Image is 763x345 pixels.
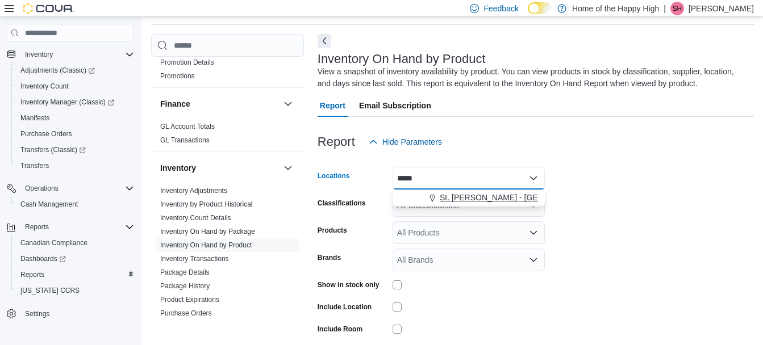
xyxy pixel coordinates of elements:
[320,94,345,117] span: Report
[20,220,134,234] span: Reports
[151,120,304,152] div: Finance
[16,95,134,109] span: Inventory Manager (Classic)
[20,98,114,107] span: Inventory Manager (Classic)
[20,161,49,170] span: Transfers
[160,296,219,304] a: Product Expirations
[160,228,255,235] a: Inventory On Hand by Package
[529,174,538,183] button: Close list of options
[318,253,341,262] label: Brands
[160,72,195,80] a: Promotions
[528,2,552,14] input: Dark Mode
[529,255,538,264] button: Open list of options
[20,113,49,123] span: Manifests
[529,228,538,237] button: Open list of options
[160,186,227,195] span: Inventory Adjustments
[16,252,134,266] span: Dashboards
[483,3,518,14] span: Feedback
[160,295,219,304] span: Product Expirations
[16,236,92,250] a: Canadian Compliance
[20,182,63,195] button: Operations
[2,219,139,235] button: Reports
[673,2,682,15] span: SH
[664,2,666,15] p: |
[16,143,134,157] span: Transfers (Classic)
[20,182,134,195] span: Operations
[160,98,190,110] h3: Finance
[318,325,362,334] label: Include Room
[16,143,90,157] a: Transfers (Classic)
[20,66,95,75] span: Adjustments (Classic)
[160,71,195,81] span: Promotions
[318,280,380,289] label: Show in stock only
[11,267,139,283] button: Reports
[25,50,53,59] span: Inventory
[160,214,231,222] a: Inventory Count Details
[160,281,210,291] span: Package History
[160,309,212,317] a: Purchase Orders
[11,142,139,158] a: Transfers (Classic)
[151,42,304,87] div: Discounts & Promotions
[20,286,80,295] span: [US_STATE] CCRS
[11,62,139,78] a: Adjustments (Classic)
[160,123,215,131] a: GL Account Totals
[11,196,139,212] button: Cash Management
[16,236,134,250] span: Canadian Compliance
[20,220,53,234] button: Reports
[16,284,84,297] a: [US_STATE] CCRS
[20,306,134,321] span: Settings
[440,192,661,203] span: St. [PERSON_NAME] - [GEOGRAPHIC_DATA] - Fire & Flower
[160,241,252,249] a: Inventory On Hand by Product
[160,282,210,290] a: Package History
[670,2,684,15] div: Shane Holcek
[382,136,442,148] span: Hide Parameters
[20,82,69,91] span: Inventory Count
[393,190,545,206] button: St. [PERSON_NAME] - [GEOGRAPHIC_DATA] - Fire & Flower
[16,64,134,77] span: Adjustments (Classic)
[160,213,231,222] span: Inventory Count Details
[160,122,215,131] span: GL Account Totals
[359,94,431,117] span: Email Subscription
[160,162,196,174] h3: Inventory
[393,190,545,206] div: Choose from the following options
[318,66,748,90] div: View a snapshot of inventory availability by product. You can view products in stock by classific...
[364,131,447,153] button: Hide Parameters
[20,145,86,154] span: Transfers (Classic)
[160,136,210,145] span: GL Transactions
[20,238,87,247] span: Canadian Compliance
[2,180,139,196] button: Operations
[11,158,139,174] button: Transfers
[11,110,139,126] button: Manifests
[281,97,295,111] button: Finance
[16,197,134,211] span: Cash Management
[281,161,295,175] button: Inventory
[160,162,279,174] button: Inventory
[318,199,366,208] label: Classifications
[16,197,82,211] a: Cash Management
[160,268,210,276] a: Package Details
[160,58,214,66] a: Promotion Details
[20,270,44,279] span: Reports
[20,254,66,263] span: Dashboards
[16,64,99,77] a: Adjustments (Classic)
[11,94,139,110] a: Inventory Manager (Classic)
[16,159,134,172] span: Transfers
[11,78,139,94] button: Inventory Count
[20,48,57,61] button: Inventory
[16,111,54,125] a: Manifests
[25,184,59,193] span: Operations
[25,309,49,318] span: Settings
[2,305,139,322] button: Settings
[318,52,486,66] h3: Inventory On Hand by Product
[160,136,210,144] a: GL Transactions
[20,129,72,138] span: Purchase Orders
[572,2,659,15] p: Home of the Happy High
[16,127,77,141] a: Purchase Orders
[689,2,754,15] p: [PERSON_NAME]
[11,126,139,142] button: Purchase Orders
[160,268,210,277] span: Package Details
[160,254,229,263] span: Inventory Transactions
[318,226,347,235] label: Products
[318,171,350,180] label: Locations
[20,200,78,209] span: Cash Management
